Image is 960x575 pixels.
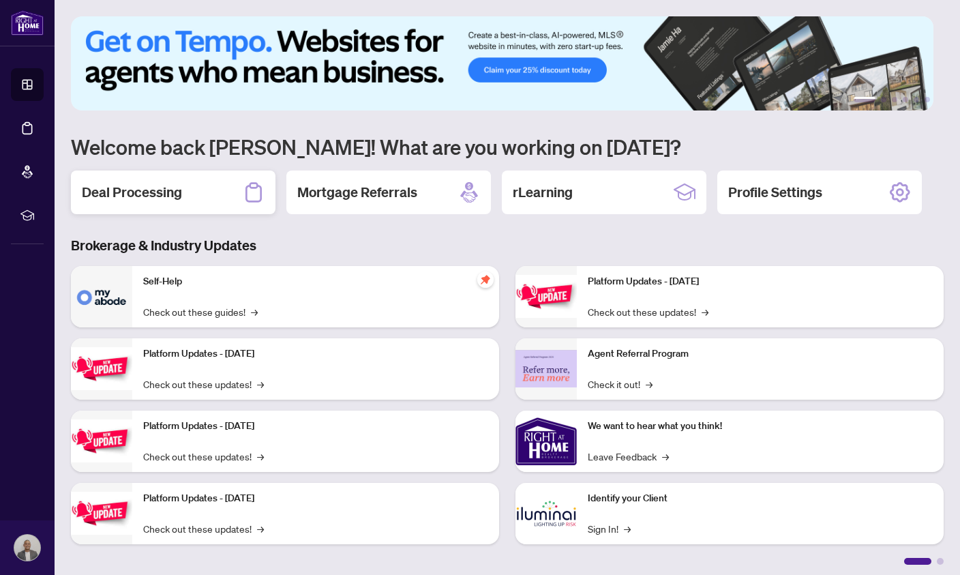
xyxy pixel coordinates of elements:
[257,377,264,392] span: →
[143,347,488,362] p: Platform Updates - [DATE]
[143,274,488,289] p: Self-Help
[588,274,933,289] p: Platform Updates - [DATE]
[903,97,908,102] button: 4
[297,183,417,202] h2: Mortgage Referrals
[71,16,933,110] img: Slide 0
[515,411,577,472] img: We want to hear what you think!
[477,271,494,288] span: pushpin
[143,419,488,434] p: Platform Updates - [DATE]
[702,304,708,319] span: →
[71,419,132,462] img: Platform Updates - July 21, 2025
[588,449,669,464] a: Leave Feedback→
[71,134,944,160] h1: Welcome back [PERSON_NAME]! What are you working on [DATE]?
[588,419,933,434] p: We want to hear what you think!
[662,449,669,464] span: →
[257,449,264,464] span: →
[914,97,919,102] button: 5
[513,183,573,202] h2: rLearning
[588,347,933,362] p: Agent Referral Program
[11,10,44,35] img: logo
[71,492,132,535] img: Platform Updates - July 8, 2025
[257,521,264,536] span: →
[71,347,132,390] img: Platform Updates - September 16, 2025
[143,304,258,319] a: Check out these guides!→
[854,97,875,102] button: 1
[588,521,631,536] a: Sign In!→
[515,483,577,544] img: Identify your Client
[881,97,886,102] button: 2
[14,535,40,561] img: Profile Icon
[925,97,930,102] button: 6
[588,304,708,319] a: Check out these updates!→
[588,377,652,392] a: Check it out!→
[71,266,132,327] img: Self-Help
[515,275,577,318] img: Platform Updates - June 23, 2025
[143,491,488,506] p: Platform Updates - [DATE]
[728,183,822,202] h2: Profile Settings
[588,491,933,506] p: Identify your Client
[251,304,258,319] span: →
[624,521,631,536] span: →
[143,449,264,464] a: Check out these updates!→
[143,521,264,536] a: Check out these updates!→
[905,527,946,568] button: Open asap
[892,97,897,102] button: 3
[82,183,182,202] h2: Deal Processing
[71,236,944,255] h3: Brokerage & Industry Updates
[143,377,264,392] a: Check out these updates!→
[646,377,652,392] span: →
[515,350,577,387] img: Agent Referral Program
